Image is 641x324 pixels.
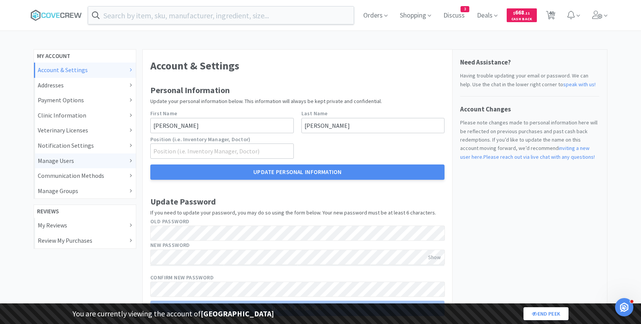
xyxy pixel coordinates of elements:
span: Cash Back [511,17,532,22]
div: Veterinary Licenses [38,126,132,135]
h4: Account Changes [460,104,599,114]
input: Position (i.e. Inventory Manager, Doctor) [150,143,294,159]
strong: Update Password [150,196,216,207]
p: Update your personal information below. This information will always be kept private and confiden... [150,97,445,105]
div: My Account [37,52,136,61]
a: Communication Methods [34,168,136,184]
span: . 11 [524,11,530,16]
div: Payment Options [38,95,132,105]
div: Notification Settings [38,141,132,151]
a: speak with us! [563,81,596,88]
a: $668.11Cash Back [507,5,537,26]
a: inviting a new user here. [460,145,589,160]
a: Addresses [34,78,136,93]
label: Last Name [301,109,328,118]
div: Review My Purchases [38,236,132,246]
span: 3 [461,6,469,12]
div: Clinic Information [38,111,132,121]
label: New Password [150,241,190,249]
a: Notification Settings [34,138,136,153]
div: Show [428,253,441,261]
iframe: Intercom live chat [615,298,633,316]
div: Manage Users [38,156,132,166]
div: My Reviews [38,221,132,231]
a: Discuss3 [440,12,468,19]
label: Confirm New Password [150,273,214,282]
a: My Reviews [34,218,136,233]
a: 40 [543,13,559,20]
div: Reviews [37,207,136,216]
p: Please note changes made to personal information here will be reflected on previous purchases and... [460,118,599,161]
p: If you need to update your password, you may do so using the form below. Your new password must b... [150,208,445,217]
label: First Name [150,109,177,118]
a: Manage Groups [34,184,136,199]
label: Old Password [150,217,190,226]
a: Clinic Information [34,108,136,123]
a: Manage Users [34,153,136,169]
a: Please reach out via live chat with any questions! [483,153,595,160]
button: Update Personal Information [150,164,445,180]
a: Veterinary Licenses [34,123,136,138]
a: End Peek [523,307,569,320]
h1: Account & Settings [150,57,445,74]
a: Payment Options [34,93,136,108]
a: Account & Settings [34,63,136,78]
strong: [GEOGRAPHIC_DATA] [201,309,274,318]
p: Having trouble updating your email or password. We can help. Use the chat in the lower right corn... [460,71,599,89]
input: Search by item, sku, manufacturer, ingredient, size... [88,6,354,24]
label: Position (i.e. Inventory Manager, Doctor) [150,135,250,143]
input: Last Name [301,118,445,133]
span: $ [513,11,515,16]
h4: Need Assistance? [460,57,599,68]
div: Account & Settings [38,65,132,75]
span: 668 [513,9,530,16]
div: Communication Methods [38,171,132,181]
p: You are currently viewing the account of [72,308,274,320]
div: Addresses [38,81,132,90]
a: Review My Purchases [34,233,136,248]
div: Manage Groups [38,186,132,196]
strong: Personal Information [150,85,230,95]
input: First Name [150,118,294,133]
